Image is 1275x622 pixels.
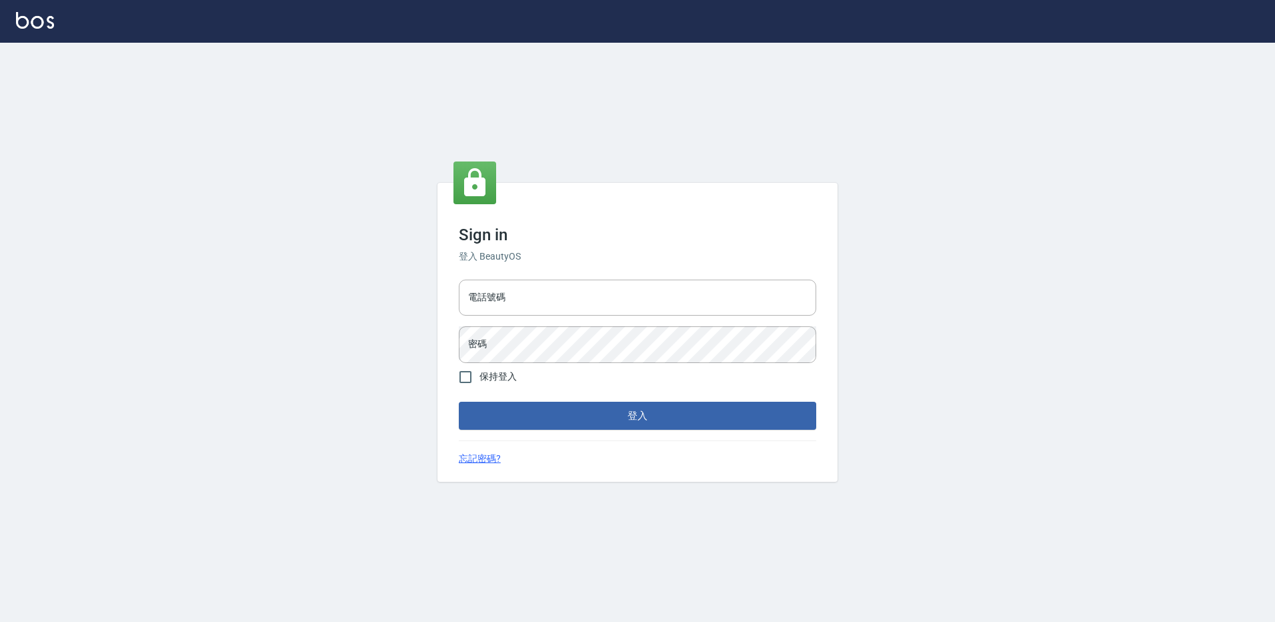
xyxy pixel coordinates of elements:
h3: Sign in [459,226,816,244]
img: Logo [16,12,54,29]
a: 忘記密碼? [459,452,501,466]
button: 登入 [459,402,816,430]
span: 保持登入 [479,370,517,384]
h6: 登入 BeautyOS [459,250,816,264]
